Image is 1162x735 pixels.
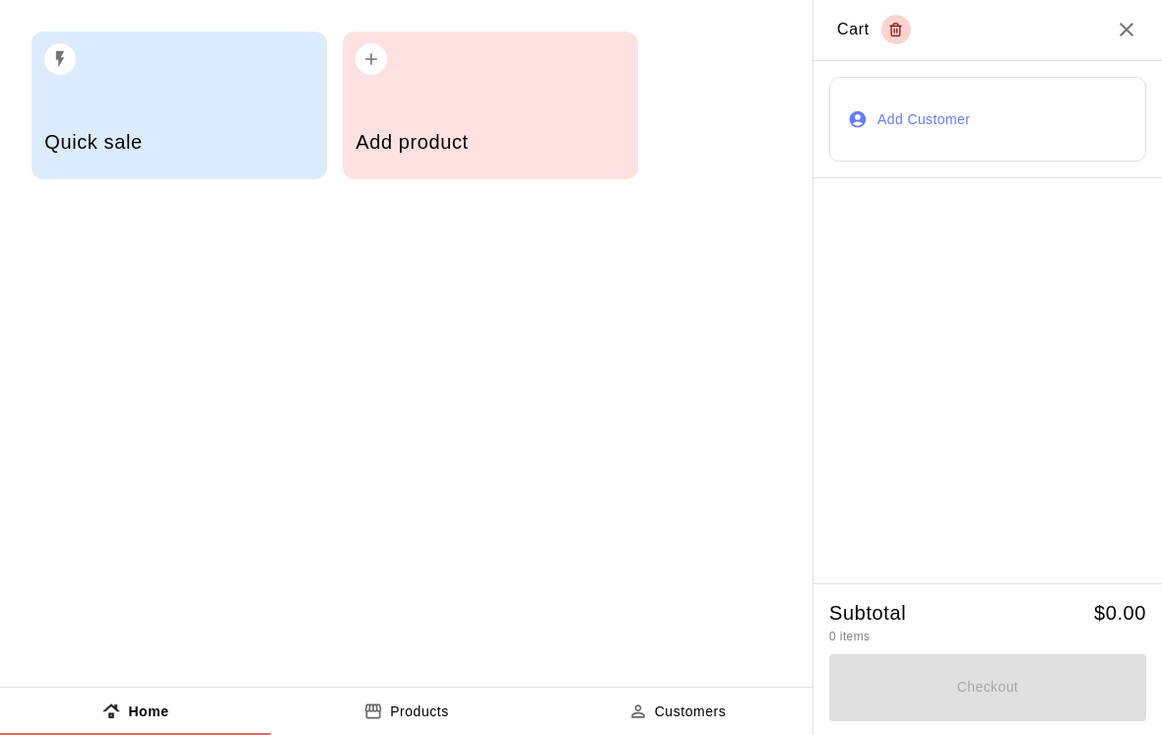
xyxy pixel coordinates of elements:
[128,702,168,722] p: Home
[881,15,911,44] button: Empty cart
[343,32,638,179] button: Add product
[829,77,1146,163] button: Add Customer
[829,600,906,627] h5: Subtotal
[829,630,870,643] span: 0 items
[390,702,449,722] p: Products
[837,15,911,44] div: Cart
[1115,18,1138,41] button: Close
[32,32,327,179] button: Quick sale
[1094,600,1146,627] h5: $ 0.00
[44,129,313,156] h5: Quick sale
[355,129,624,156] h5: Add product
[655,702,727,722] p: Customers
